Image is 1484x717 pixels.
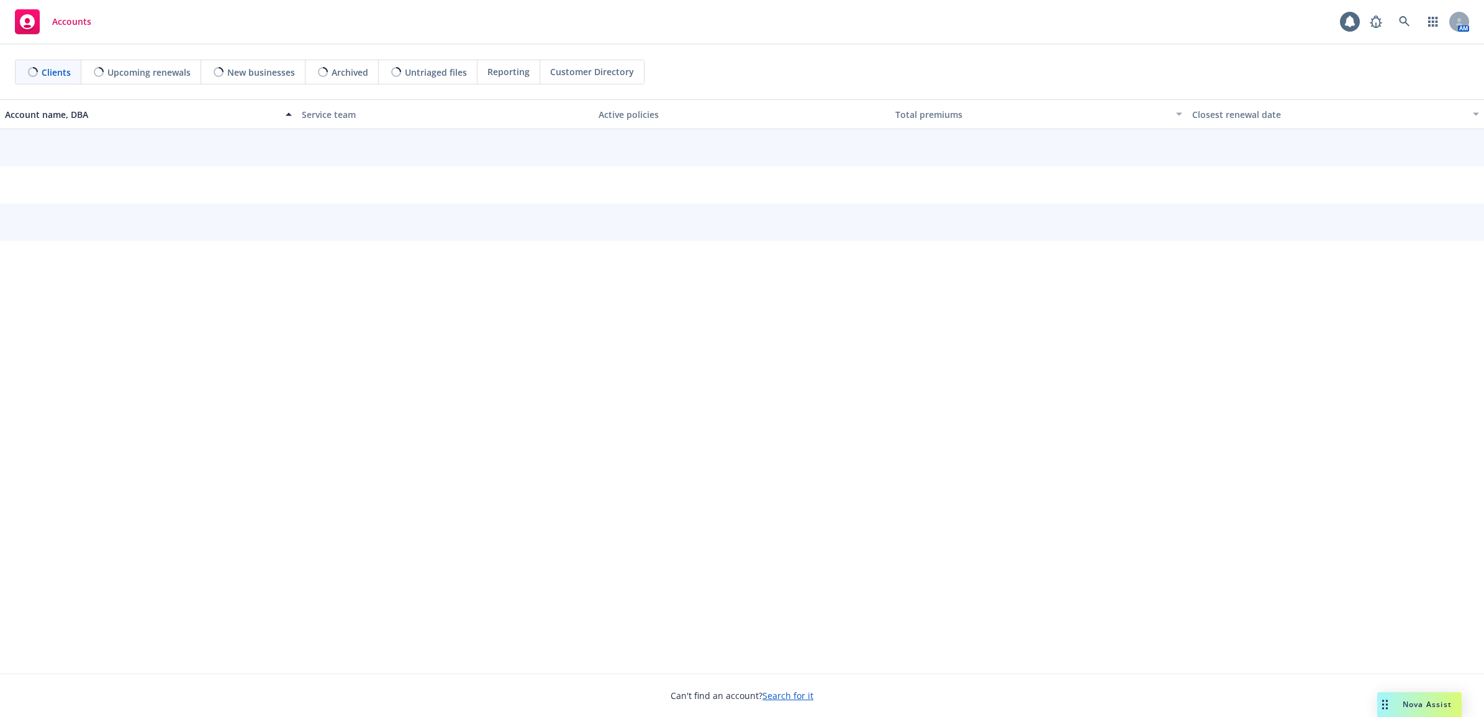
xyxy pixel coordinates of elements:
[762,690,813,701] a: Search for it
[895,108,1169,121] div: Total premiums
[107,66,191,79] span: Upcoming renewals
[1187,99,1484,129] button: Closest renewal date
[550,65,634,78] span: Customer Directory
[10,4,96,39] a: Accounts
[227,66,295,79] span: New businesses
[297,99,594,129] button: Service team
[1421,9,1446,34] a: Switch app
[890,99,1187,129] button: Total premiums
[5,108,278,121] div: Account name, DBA
[302,108,589,121] div: Service team
[1403,699,1452,710] span: Nova Assist
[1377,692,1393,717] div: Drag to move
[1392,9,1417,34] a: Search
[594,99,890,129] button: Active policies
[487,65,530,78] span: Reporting
[405,66,467,79] span: Untriaged files
[52,17,91,27] span: Accounts
[1377,692,1462,717] button: Nova Assist
[42,66,71,79] span: Clients
[671,689,813,702] span: Can't find an account?
[599,108,885,121] div: Active policies
[1192,108,1465,121] div: Closest renewal date
[1364,9,1388,34] a: Report a Bug
[332,66,368,79] span: Archived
